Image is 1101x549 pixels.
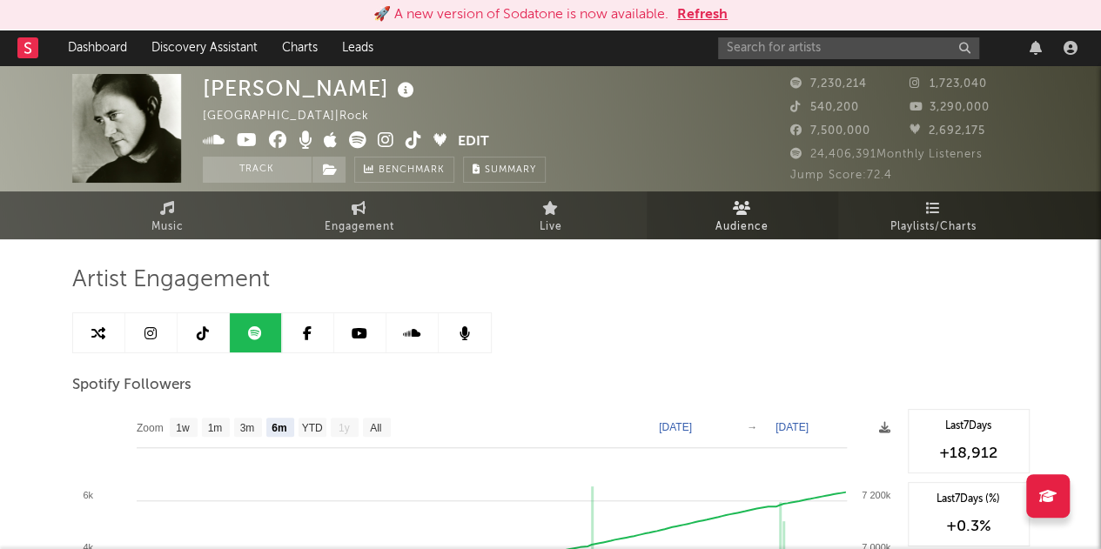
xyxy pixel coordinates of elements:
[151,217,184,238] span: Music
[718,37,979,59] input: Search for artists
[917,418,1020,434] div: Last 7 Days
[301,422,322,434] text: YTD
[540,217,562,238] span: Live
[264,191,455,239] a: Engagement
[137,422,164,434] text: Zoom
[647,191,838,239] a: Audience
[379,160,445,181] span: Benchmark
[790,125,870,137] span: 7,500,000
[677,4,728,25] button: Refresh
[72,375,191,396] span: Spotify Followers
[485,165,536,175] span: Summary
[272,422,286,434] text: 6m
[370,422,381,434] text: All
[373,4,668,25] div: 🚀 A new version of Sodatone is now available.
[239,422,254,434] text: 3m
[715,217,769,238] span: Audience
[458,131,489,153] button: Edit
[790,149,983,160] span: 24,406,391 Monthly Listeners
[139,30,270,65] a: Discovery Assistant
[455,191,647,239] a: Live
[72,191,264,239] a: Music
[325,217,394,238] span: Engagement
[338,422,349,434] text: 1y
[354,157,454,183] a: Benchmark
[790,170,892,181] span: Jump Score: 72.4
[176,422,190,434] text: 1w
[890,217,977,238] span: Playlists/Charts
[56,30,139,65] a: Dashboard
[838,191,1030,239] a: Playlists/Charts
[861,490,890,500] text: 7 200k
[203,106,389,127] div: [GEOGRAPHIC_DATA] | Rock
[917,492,1020,507] div: Last 7 Days (%)
[910,78,987,90] span: 1,723,040
[330,30,386,65] a: Leads
[910,125,985,137] span: 2,692,175
[747,421,757,433] text: →
[790,78,867,90] span: 7,230,214
[910,102,990,113] span: 3,290,000
[917,443,1020,464] div: +18,912
[203,157,312,183] button: Track
[270,30,330,65] a: Charts
[72,270,270,291] span: Artist Engagement
[659,421,692,433] text: [DATE]
[775,421,809,433] text: [DATE]
[207,422,222,434] text: 1m
[917,516,1020,537] div: +0.3 %
[83,490,93,500] text: 6k
[790,102,859,113] span: 540,200
[463,157,546,183] button: Summary
[203,74,419,103] div: [PERSON_NAME]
